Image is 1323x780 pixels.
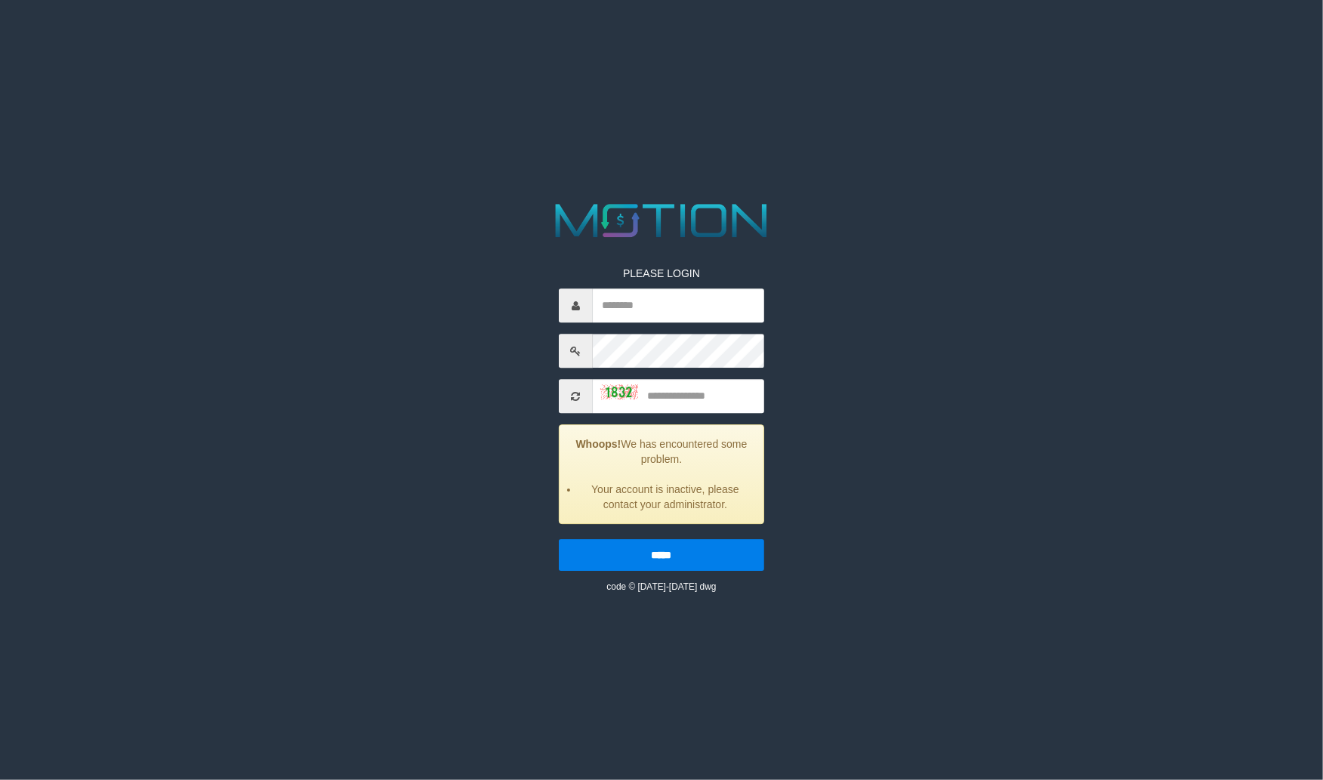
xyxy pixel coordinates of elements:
div: We has encountered some problem. [559,425,764,525]
small: code © [DATE]-[DATE] dwg [606,582,716,593]
img: captcha [600,384,638,399]
li: Your account is inactive, please contact your administrator. [578,482,752,513]
p: PLEASE LOGIN [559,267,764,282]
img: MOTION_logo.png [546,198,778,243]
strong: Whoops! [576,439,621,451]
